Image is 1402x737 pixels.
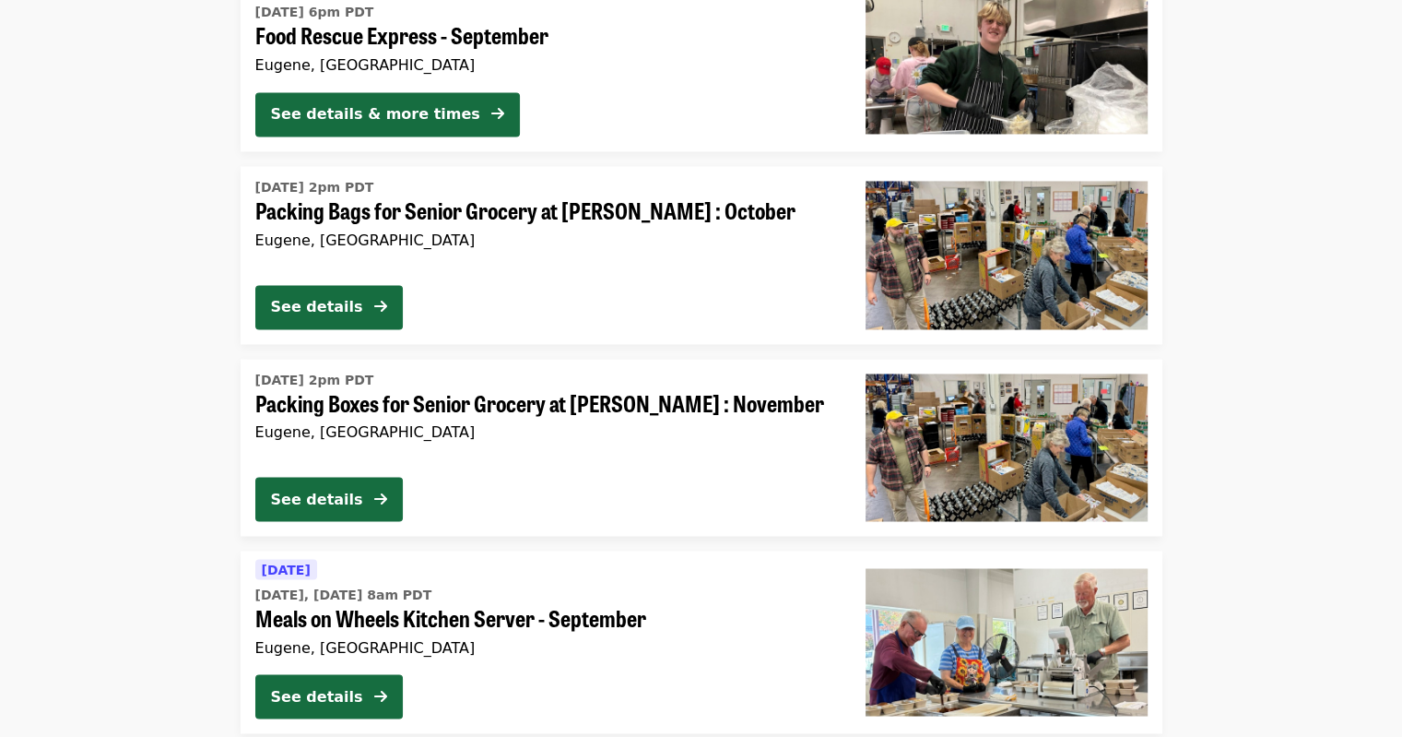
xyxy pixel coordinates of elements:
[271,685,363,707] div: See details
[491,105,504,123] i: arrow-right icon
[255,674,403,719] button: See details
[255,585,432,604] time: [DATE], [DATE] 8am PDT
[866,374,1148,521] img: Packing Boxes for Senior Grocery at Bailey Hill : November organized by FOOD For Lane County
[255,285,403,329] button: See details
[255,92,520,137] button: See details & more times
[271,488,363,510] div: See details
[255,604,836,631] span: Meals on Wheels Kitchen Server - September
[262,562,311,577] span: [DATE]
[241,551,1162,733] a: See details for "Meals on Wheels Kitchen Server - September"
[271,103,480,125] div: See details & more times
[374,687,387,705] i: arrow-right icon
[866,568,1148,716] img: Meals on Wheels Kitchen Server - September organized by FOOD For Lane County
[255,477,403,521] button: See details
[255,197,836,224] span: Packing Bags for Senior Grocery at [PERSON_NAME] : October
[255,423,836,441] div: Eugene, [GEOGRAPHIC_DATA]
[255,3,374,22] time: [DATE] 6pm PDT
[255,638,836,656] div: Eugene, [GEOGRAPHIC_DATA]
[866,181,1148,328] img: Packing Bags for Senior Grocery at Bailey Hill : October organized by FOOD For Lane County
[255,390,836,417] span: Packing Boxes for Senior Grocery at [PERSON_NAME] : November
[241,359,1162,536] a: See details for "Packing Boxes for Senior Grocery at Bailey Hill : November"
[271,296,363,318] div: See details
[255,22,836,49] span: Food Rescue Express - September
[255,232,836,249] div: Eugene, [GEOGRAPHIC_DATA]
[374,298,387,315] i: arrow-right icon
[241,166,1162,343] a: See details for "Packing Bags for Senior Grocery at Bailey Hill : October"
[374,490,387,507] i: arrow-right icon
[255,178,374,197] time: [DATE] 2pm PDT
[255,371,374,390] time: [DATE] 2pm PDT
[255,56,836,74] div: Eugene, [GEOGRAPHIC_DATA]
